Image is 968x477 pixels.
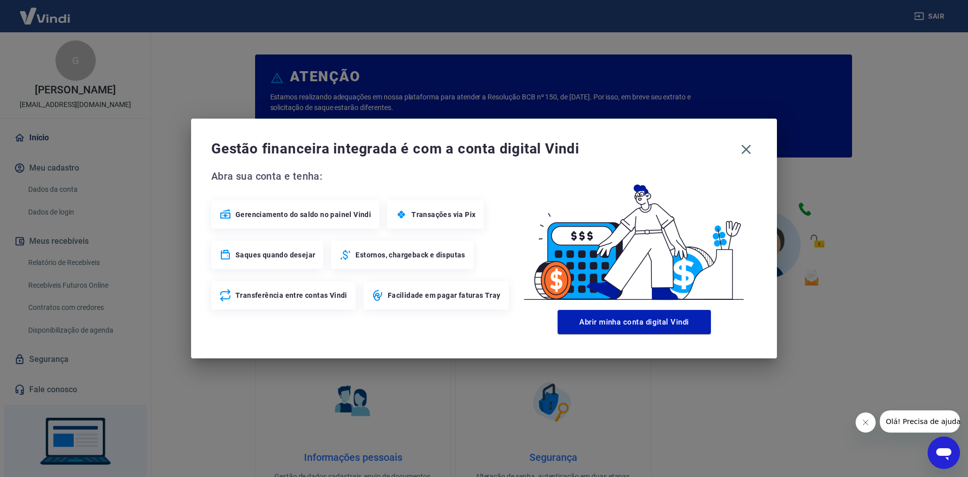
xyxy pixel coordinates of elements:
[880,410,960,433] iframe: Mensagem da empresa
[512,168,757,306] img: Good Billing
[928,437,960,469] iframe: Botão para abrir a janela de mensagens
[235,290,347,300] span: Transferência entre contas Vindi
[6,7,85,15] span: Olá! Precisa de ajuda?
[411,209,475,220] span: Transações via Pix
[211,139,736,159] span: Gestão financeira integrada é com a conta digital Vindi
[558,310,711,334] button: Abrir minha conta digital Vindi
[856,412,876,433] iframe: Fechar mensagem
[211,168,512,184] span: Abra sua conta e tenha:
[235,250,315,260] span: Saques quando desejar
[355,250,465,260] span: Estornos, chargeback e disputas
[388,290,501,300] span: Facilidade em pagar faturas Tray
[235,209,371,220] span: Gerenciamento do saldo no painel Vindi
